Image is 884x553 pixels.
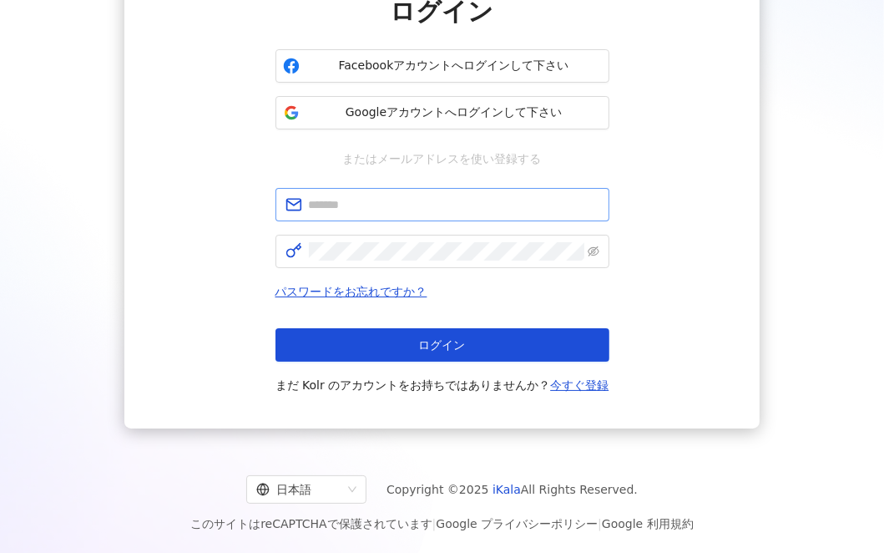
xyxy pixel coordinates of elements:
button: Googleアカウントへログインして下さい [275,96,609,129]
a: パスワードをお忘れですか？ [275,285,427,298]
span: | [598,517,602,530]
span: まだ Kolr のアカウントをお持ちではありませんか？ [275,375,609,395]
a: Google 利用規約 [602,517,694,530]
span: Copyright © 2025 All Rights Reserved. [386,479,638,500]
span: Googleアカウントへログインして下さい [306,104,602,121]
a: 今すぐ登録 [550,378,609,392]
div: 日本語 [256,476,341,503]
a: Google プライバシーポリシー [436,517,598,530]
button: ログイン [275,328,609,362]
span: ログイン [419,338,466,352]
a: iKala [493,483,521,496]
span: このサイトはreCAPTCHAで保護されています [190,514,694,534]
span: またはメールアドレスを使い登録する [331,150,553,168]
span: | [432,517,437,530]
span: Facebookアカウントへログインして下さい [306,58,602,74]
button: Facebookアカウントへログインして下さい [275,49,609,83]
span: eye-invisible [588,246,599,257]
